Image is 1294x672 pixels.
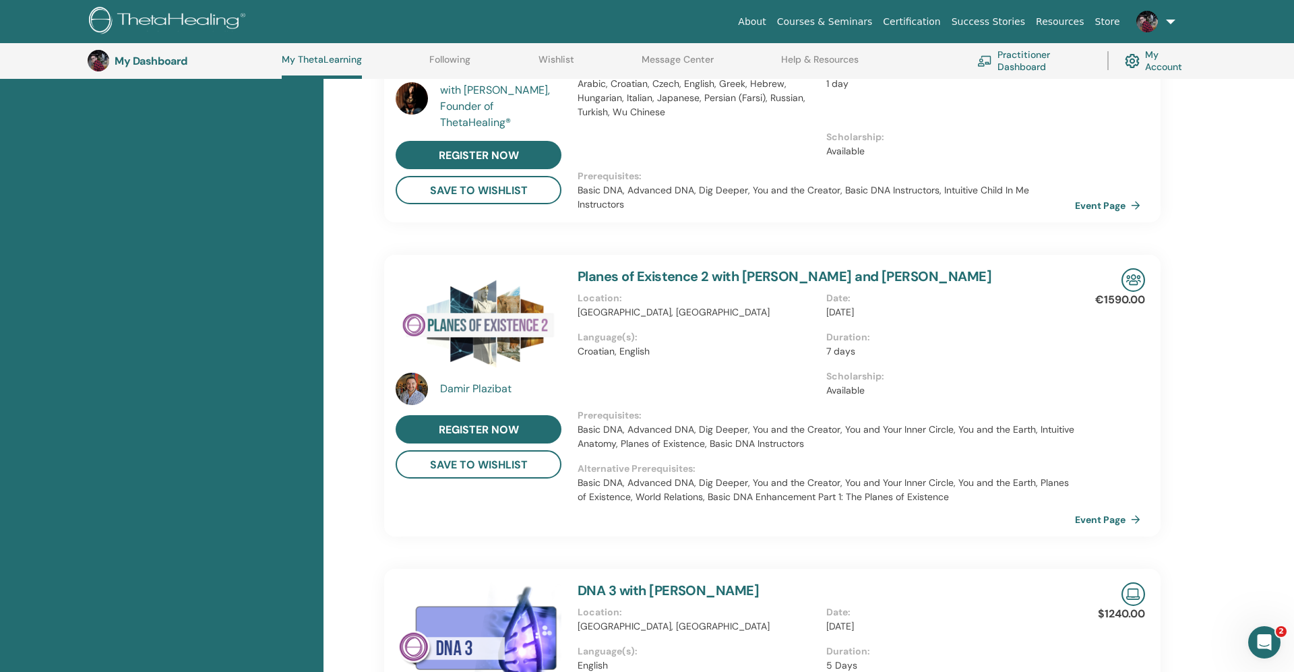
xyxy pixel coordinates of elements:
[772,9,878,34] a: Courses & Seminars
[977,46,1091,75] a: Practitioner Dashboard
[439,148,519,162] span: register now
[578,169,1075,183] p: Prerequisites :
[1090,9,1126,34] a: Store
[1276,626,1287,637] span: 2
[89,7,250,37] img: logo.png
[781,54,859,75] a: Help & Resources
[440,381,565,397] a: Damir Plazibat
[1075,510,1146,530] a: Event Page
[1125,51,1140,71] img: cog.svg
[429,54,470,75] a: Following
[826,619,1067,634] p: [DATE]
[439,423,519,437] span: register now
[578,344,818,359] p: Croatian, English
[1136,11,1158,32] img: default.jpg
[396,450,561,479] button: save to wishlist
[578,423,1075,451] p: Basic DNA, Advanced DNA, Dig Deeper, You and the Creator, You and Your Inner Circle, You and the ...
[1098,606,1145,622] p: $1240.00
[396,176,561,204] button: save to wishlist
[826,291,1067,305] p: Date :
[578,605,818,619] p: Location :
[578,77,818,119] p: Arabic, Croatian, Czech, English, Greek, Hebrew, Hungarian, Italian, Japanese, Persian (Farsi), R...
[977,55,992,66] img: chalkboard-teacher.svg
[396,415,561,444] a: register now
[578,291,818,305] p: Location :
[826,605,1067,619] p: Date :
[578,462,1075,476] p: Alternative Prerequisites :
[826,305,1067,319] p: [DATE]
[826,330,1067,344] p: Duration :
[826,369,1067,384] p: Scholarship :
[1248,626,1281,659] iframe: Intercom live chat
[1030,9,1090,34] a: Resources
[115,55,249,67] h3: My Dashboard
[282,54,362,79] a: My ThetaLearning
[440,66,565,131] a: THInK Instructors Team with [PERSON_NAME], Founder of ThetaHealing®
[396,268,561,377] img: Planes of Existence 2
[826,344,1067,359] p: 7 days
[733,9,771,34] a: About
[1125,46,1193,75] a: My Account
[396,373,428,405] img: default.jpg
[826,144,1067,158] p: Available
[578,582,759,599] a: DNA 3 with [PERSON_NAME]
[578,183,1075,212] p: Basic DNA, Advanced DNA, Dig Deeper, You and the Creator, Basic DNA Instructors, Intuitive Child ...
[826,77,1067,91] p: 1 day
[578,476,1075,504] p: Basic DNA, Advanced DNA, Dig Deeper, You and the Creator, You and Your Inner Circle, You and the ...
[578,408,1075,423] p: Prerequisites :
[396,141,561,169] a: register now
[946,9,1030,34] a: Success Stories
[826,130,1067,144] p: Scholarship :
[396,82,428,115] img: default.jpg
[88,50,109,71] img: default.jpg
[578,619,818,634] p: [GEOGRAPHIC_DATA], [GEOGRAPHIC_DATA]
[1121,268,1145,292] img: In-Person Seminar
[826,384,1067,398] p: Available
[1095,292,1145,308] p: €1590.00
[578,305,818,319] p: [GEOGRAPHIC_DATA], [GEOGRAPHIC_DATA]
[877,9,946,34] a: Certification
[578,268,991,285] a: Planes of Existence 2 with [PERSON_NAME] and [PERSON_NAME]
[642,54,714,75] a: Message Center
[578,644,818,659] p: Language(s) :
[1121,582,1145,606] img: Live Online Seminar
[578,330,818,344] p: Language(s) :
[1075,195,1146,216] a: Event Page
[826,644,1067,659] p: Duration :
[538,54,574,75] a: Wishlist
